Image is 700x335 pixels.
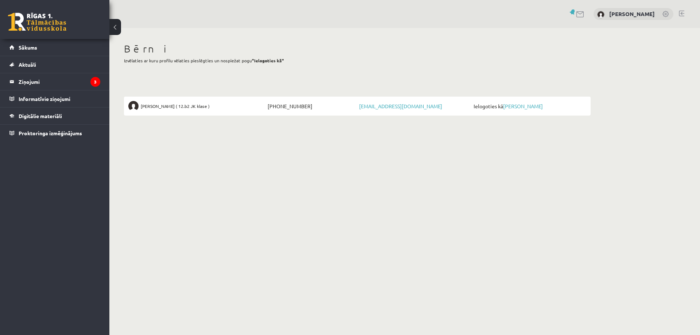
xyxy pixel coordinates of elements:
legend: Ziņojumi [19,73,100,90]
a: Aktuāli [9,56,100,73]
a: Ziņojumi3 [9,73,100,90]
a: Informatīvie ziņojumi [9,90,100,107]
i: 3 [90,77,100,87]
h1: Bērni [124,43,591,55]
p: Izvēlaties ar kuru profilu vēlaties pieslēgties un nospiežat pogu [124,57,591,64]
span: Sākums [19,44,37,51]
a: Proktoringa izmēģinājums [9,125,100,141]
a: [PERSON_NAME] [503,103,543,109]
span: Proktoringa izmēģinājums [19,130,82,136]
span: [PHONE_NUMBER] [266,101,357,111]
a: [PERSON_NAME] [609,10,655,17]
legend: Informatīvie ziņojumi [19,90,100,107]
span: Aktuāli [19,61,36,68]
span: [PERSON_NAME] ( 12.b2 JK klase ) [141,101,210,111]
a: Rīgas 1. Tālmācības vidusskola [8,13,66,31]
a: [EMAIL_ADDRESS][DOMAIN_NAME] [359,103,442,109]
b: "Ielogoties kā" [252,58,284,63]
span: Ielogoties kā [472,101,586,111]
a: Sākums [9,39,100,56]
img: Tīna Elizabete Klipa [128,101,139,111]
span: Digitālie materiāli [19,113,62,119]
img: Inga Klipa [597,11,604,18]
a: Digitālie materiāli [9,108,100,124]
